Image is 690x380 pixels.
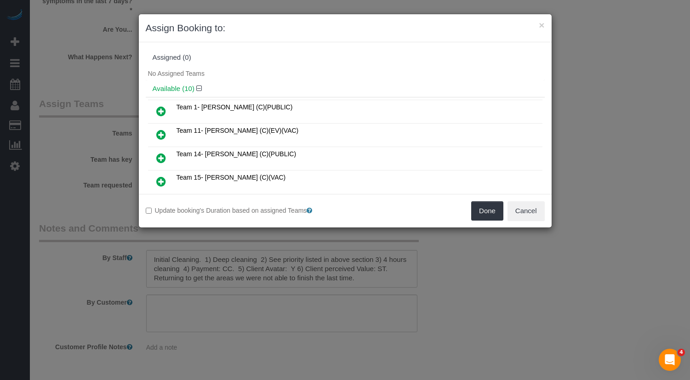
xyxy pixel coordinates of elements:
div: Assigned (0) [153,54,538,62]
button: Done [471,201,503,221]
iframe: Intercom live chat [659,349,681,371]
h3: Assign Booking to: [146,21,545,35]
span: Team 11- [PERSON_NAME] (C)(EV)(VAC) [177,127,299,134]
label: Update booking's Duration based on assigned Teams [146,206,338,215]
button: Cancel [508,201,545,221]
span: Team 14- [PERSON_NAME] (C)(PUBLIC) [177,150,297,158]
span: 4 [678,349,685,356]
span: Team 1- [PERSON_NAME] (C)(PUBLIC) [177,103,293,111]
span: Team 15- [PERSON_NAME] (C)(VAC) [177,174,286,181]
h4: Available (10) [153,85,538,93]
button: × [539,20,544,30]
span: No Assigned Teams [148,70,205,77]
input: Update booking's Duration based on assigned Teams [146,208,152,214]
